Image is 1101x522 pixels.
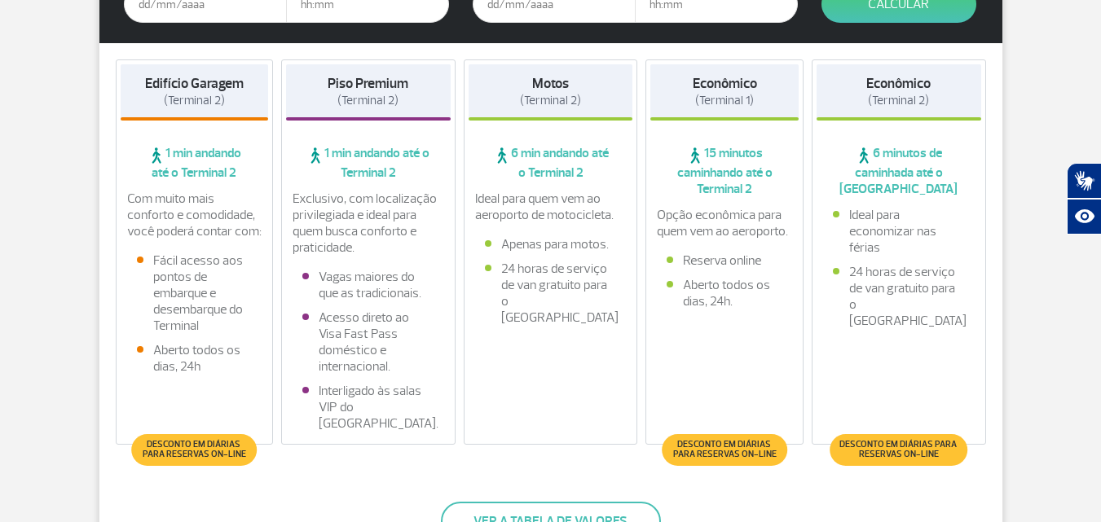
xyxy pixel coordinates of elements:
[127,191,262,239] p: Com muito mais conforto e comodidade, você poderá contar com:
[485,236,617,252] li: Apenas para motos.
[121,145,269,181] span: 1 min andando até o Terminal 2
[164,93,225,108] span: (Terminal 2)
[145,75,244,92] strong: Edifício Garagem
[137,252,253,334] li: Fácil acesso aos pontos de embarque e desembarque do Terminal
[817,145,981,197] span: 6 minutos de caminhada até o [GEOGRAPHIC_DATA]
[866,75,931,92] strong: Econômico
[302,383,434,432] li: Interligado às salas VIP do [GEOGRAPHIC_DATA].
[469,145,633,181] span: 6 min andando até o Terminal 2
[667,277,782,309] li: Aberto todos os dias, 24h.
[868,93,929,108] span: (Terminal 2)
[1067,163,1101,199] button: Abrir tradutor de língua de sinais.
[337,93,399,108] span: (Terminal 2)
[302,269,434,301] li: Vagas maiores do que as tradicionais.
[670,440,778,459] span: Desconto em diárias para reservas on-line
[695,93,754,108] span: (Terminal 1)
[650,145,799,197] span: 15 minutos caminhando até o Terminal 2
[485,261,617,326] li: 24 horas de serviço de van gratuito para o [GEOGRAPHIC_DATA]
[520,93,581,108] span: (Terminal 2)
[475,191,627,223] p: Ideal para quem vem ao aeroporto de motocicleta.
[838,440,959,459] span: Desconto em diárias para reservas on-line
[140,440,249,459] span: Desconto em diárias para reservas on-line
[657,207,792,239] p: Opção econômica para quem vem ao aeroporto.
[667,252,782,269] li: Reserva online
[328,75,408,92] strong: Piso Premium
[532,75,569,92] strong: Motos
[833,264,965,329] li: 24 horas de serviço de van gratuito para o [GEOGRAPHIC_DATA]
[833,207,965,256] li: Ideal para economizar nas férias
[1067,199,1101,235] button: Abrir recursos assistivos.
[693,75,757,92] strong: Econômico
[137,342,253,375] li: Aberto todos os dias, 24h
[293,191,444,256] p: Exclusivo, com localização privilegiada e ideal para quem busca conforto e praticidade.
[302,309,434,375] li: Acesso direto ao Visa Fast Pass doméstico e internacional.
[1067,163,1101,235] div: Plugin de acessibilidade da Hand Talk.
[286,145,451,181] span: 1 min andando até o Terminal 2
